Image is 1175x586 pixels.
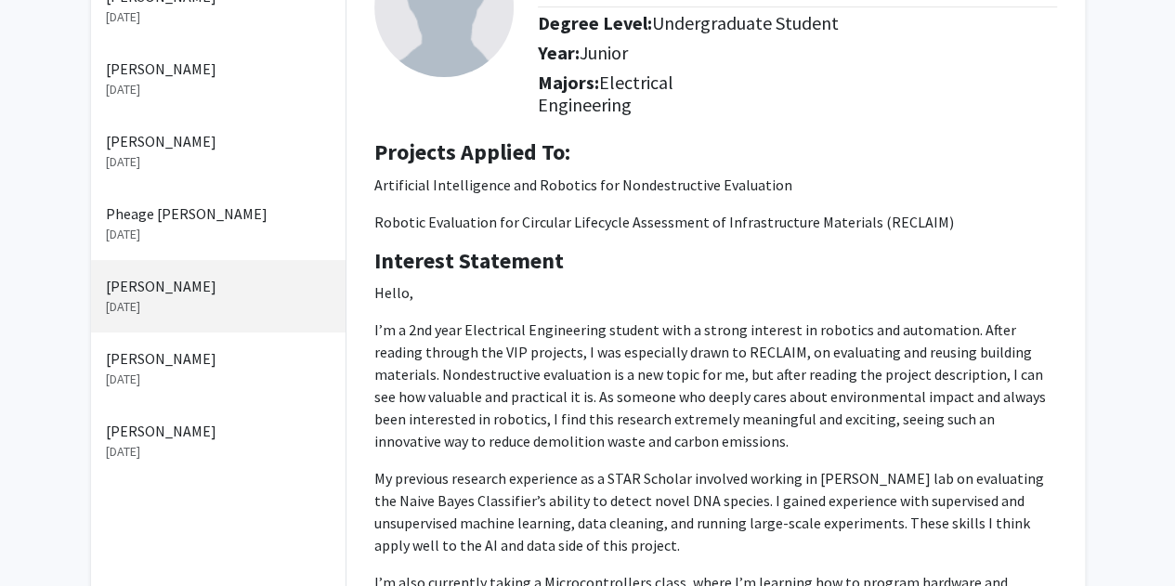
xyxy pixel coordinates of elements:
b: Degree Level: [538,11,652,34]
p: [PERSON_NAME] [106,58,331,80]
p: [DATE] [106,442,331,462]
iframe: Chat [14,502,79,572]
p: Artificial Intelligence and Robotics for Nondestructive Evaluation [374,174,1057,196]
span: Undergraduate Student [652,11,839,34]
b: Projects Applied To: [374,137,570,166]
p: [DATE] [106,370,331,389]
p: [DATE] [106,297,331,317]
span: Electrical Engineering [538,71,673,116]
span: Junior [580,41,628,64]
p: [DATE] [106,225,331,244]
b: Majors: [538,71,599,94]
p: [PERSON_NAME] [106,347,331,370]
p: [DATE] [106,7,331,27]
p: My previous research experience as a STAR Scholar involved working in [PERSON_NAME] lab on evalua... [374,467,1057,556]
p: [PERSON_NAME] [106,275,331,297]
b: Interest Statement [374,246,564,275]
p: Robotic Evaluation for Circular Lifecycle Assessment of Infrastructure Materials (RECLAIM) [374,211,1057,233]
p: I’m a 2nd year Electrical Engineering student with a strong interest in robotics and automation. ... [374,319,1057,452]
p: [PERSON_NAME] [106,130,331,152]
p: [DATE] [106,152,331,172]
p: [DATE] [106,80,331,99]
p: [PERSON_NAME] [106,420,331,442]
b: Year: [538,41,580,64]
p: Hello, [374,281,1057,304]
p: Pheage [PERSON_NAME] [106,202,331,225]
